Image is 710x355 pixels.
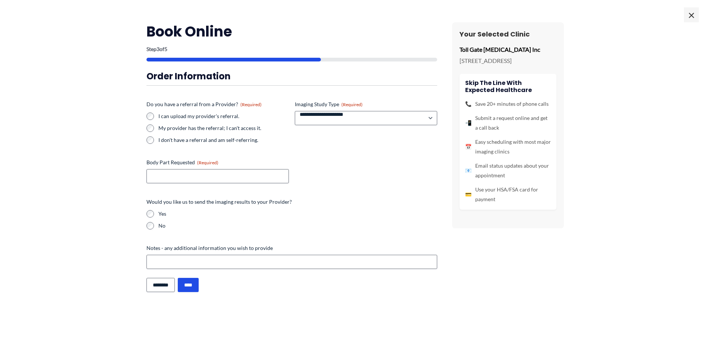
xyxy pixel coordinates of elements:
span: 📲 [465,118,471,128]
li: Email status updates about your appointment [465,161,551,180]
span: (Required) [197,160,218,165]
label: Notes - any additional information you wish to provide [146,244,437,252]
label: I can upload my provider's referral. [158,112,289,120]
span: 5 [164,46,167,52]
p: [STREET_ADDRESS] [460,55,556,66]
h3: Your Selected Clinic [460,30,556,38]
span: 💳 [465,190,471,199]
label: No [158,222,437,229]
li: Submit a request online and get a call back [465,113,551,133]
li: Save 20+ minutes of phone calls [465,99,551,109]
legend: Would you like us to send the imaging results to your Provider? [146,198,292,206]
h4: Skip the line with Expected Healthcare [465,79,551,93]
h3: Order Information [146,70,437,82]
label: I don't have a referral and am self-referring. [158,136,289,144]
span: (Required) [341,102,363,107]
span: (Required) [240,102,262,107]
li: Use your HSA/FSA card for payment [465,185,551,204]
label: Imaging Study Type [295,101,437,108]
span: 3 [157,46,160,52]
span: 📅 [465,142,471,152]
li: Easy scheduling with most major imaging clinics [465,137,551,156]
label: Yes [158,210,437,218]
legend: Do you have a referral from a Provider? [146,101,262,108]
p: Step of [146,47,437,52]
span: 📞 [465,99,471,109]
label: My provider has the referral; I can't access it. [158,124,289,132]
span: × [684,7,699,22]
h2: Book Online [146,22,437,41]
label: Body Part Requested [146,159,289,166]
span: 📧 [465,166,471,175]
p: Toll Gate [MEDICAL_DATA] Inc [460,44,556,55]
